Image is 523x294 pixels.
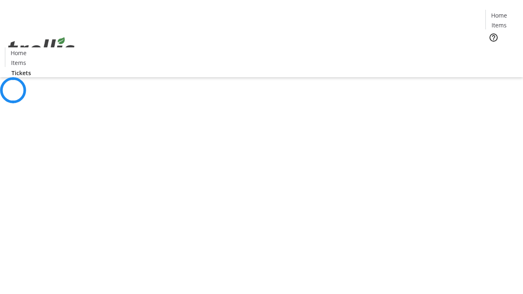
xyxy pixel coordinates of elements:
span: Tickets [492,47,512,56]
a: Items [486,21,512,29]
a: Home [5,49,31,57]
span: Home [491,11,507,20]
a: Home [486,11,512,20]
a: Tickets [5,69,38,77]
a: Items [5,58,31,67]
span: Items [492,21,507,29]
span: Tickets [11,69,31,77]
span: Home [11,49,27,57]
a: Tickets [485,47,518,56]
span: Items [11,58,26,67]
img: Orient E2E Organization 9N6DeoeNRN's Logo [5,28,78,69]
button: Help [485,29,502,46]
